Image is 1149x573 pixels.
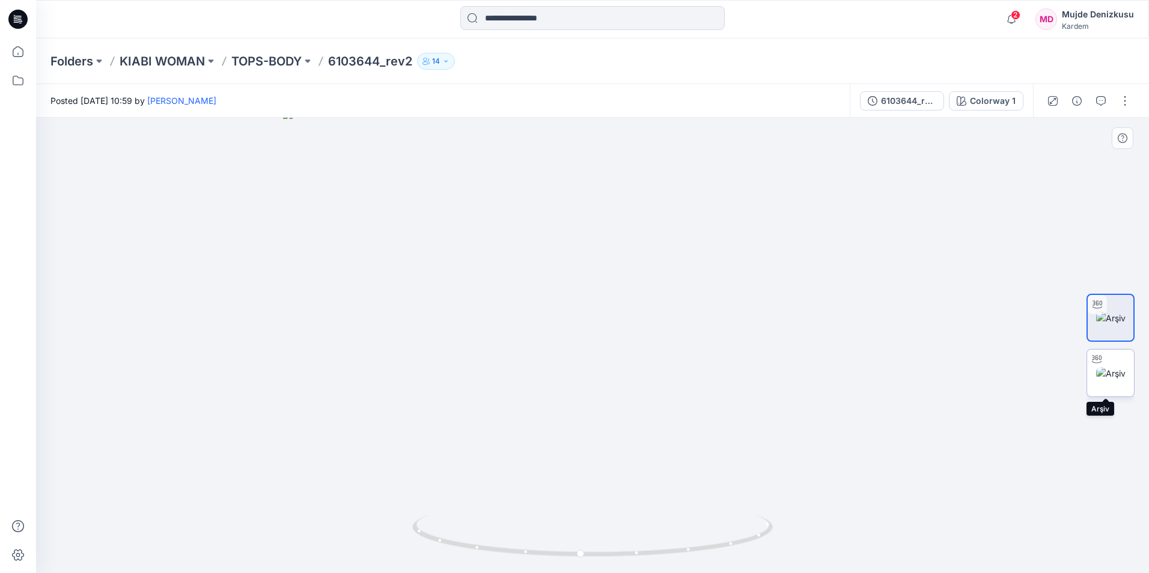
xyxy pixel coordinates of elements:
p: 14 [432,55,440,68]
a: KIABI WOMAN [120,53,205,70]
div: Kardem [1062,22,1134,31]
a: Folders [50,53,93,70]
div: MD [1035,8,1057,30]
a: TOPS-BODY [231,53,302,70]
span: Posted [DATE] 10:59 by [50,94,216,107]
button: Colorway 1 [949,91,1023,111]
img: eyJhbGciOiJIUzI1NiIsImtpZCI6IjAiLCJzbHQiOiJzZXMiLCJ0eXAiOiJKV1QifQ.eyJkYXRhIjp7InR5cGUiOiJzdG9yYW... [283,109,902,573]
button: Details [1067,91,1087,111]
a: [PERSON_NAME] [147,95,216,106]
img: Arşiv [1096,312,1126,324]
div: Mujde Denizkusu [1062,7,1134,22]
button: 14 [417,53,455,70]
button: 6103644_rev2 [860,91,944,111]
p: 6103644_rev2 [328,53,412,70]
div: Colorway 1 [970,94,1016,108]
span: 2 [1011,10,1020,20]
div: 6103644_rev2 [881,94,936,108]
img: Arşiv [1096,367,1126,380]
